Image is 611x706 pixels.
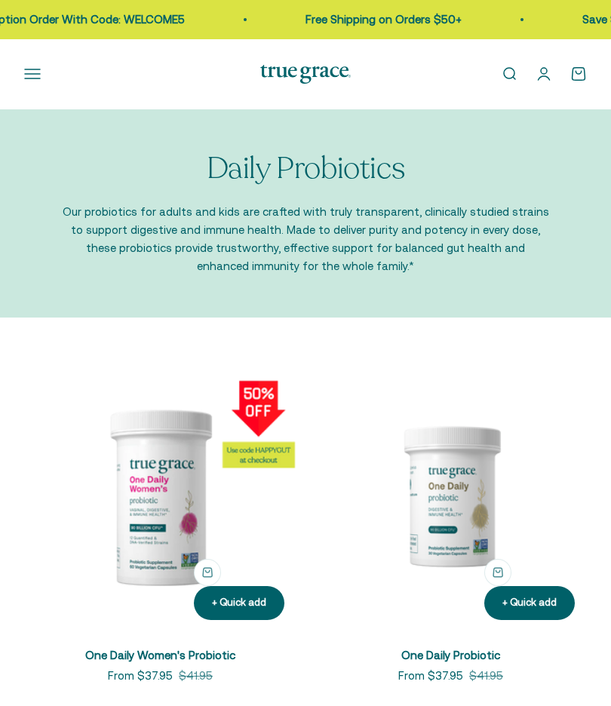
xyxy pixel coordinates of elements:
[179,667,213,685] compare-at-price: $41.95
[305,13,462,26] a: Free Shipping on Orders $50+
[194,586,284,620] button: + Quick add
[484,586,575,620] button: + Quick add
[484,559,511,586] button: + Quick add
[502,595,557,611] div: + Quick add
[469,667,503,685] compare-at-price: $41.95
[60,203,551,275] p: Our probiotics for adults and kids are crafted with truly transparent, clinically studied strains...
[85,649,235,661] a: One Daily Women's Probiotic
[212,595,266,611] div: + Quick add
[207,152,405,185] p: Daily Probiotics
[398,667,463,685] sale-price: From $37.95
[315,360,587,632] img: Daily Probiotic forDigestive and Immune Support:* - 90 Billion CFU at time of manufacturing (30 B...
[24,360,296,632] img: One Daily Women's Probiotic
[194,559,221,586] button: + Quick add
[108,667,173,685] sale-price: From $37.95
[401,649,500,661] a: One Daily Probiotic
